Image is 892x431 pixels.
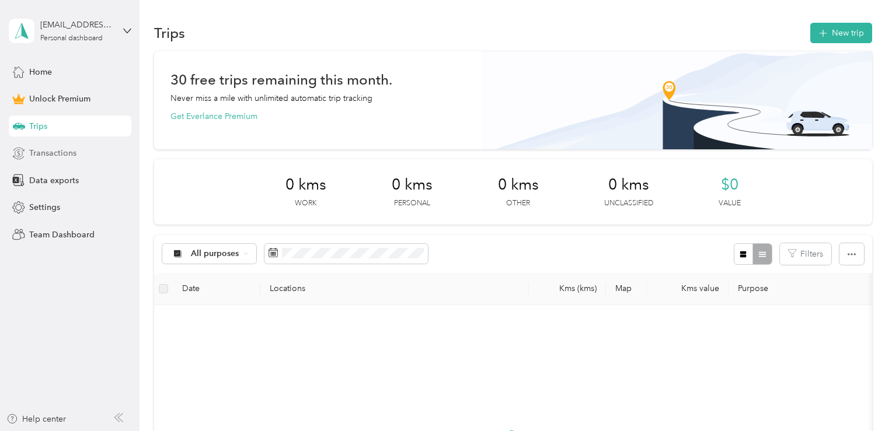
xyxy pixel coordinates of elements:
h1: 30 free trips remaining this month. [170,73,392,86]
span: Settings [29,201,60,213]
h1: Trips [154,27,185,39]
iframe: Everlance-gr Chat Button Frame [827,366,892,431]
button: New trip [810,23,872,43]
img: Banner [482,51,872,149]
p: Unclassified [604,198,653,209]
button: Help center [6,413,66,425]
div: Personal dashboard [40,35,103,42]
span: 0 kms [392,176,433,194]
p: Personal [394,198,430,209]
button: Get Everlance Premium [170,110,257,122]
span: Unlock Premium [29,93,90,105]
p: Value [719,198,741,209]
span: 0 kms [285,176,326,194]
span: Home [29,66,52,78]
span: Transactions [29,147,76,159]
span: Data exports [29,174,79,187]
span: Trips [29,120,47,132]
span: Team Dashboard [29,229,95,241]
span: $0 [721,176,738,194]
div: [EMAIL_ADDRESS][DOMAIN_NAME] [40,19,113,31]
th: Purpose [729,273,892,305]
th: Map [606,273,647,305]
button: Filters [780,243,831,265]
th: Kms (kms) [529,273,606,305]
p: Work [295,198,316,209]
th: Date [173,273,260,305]
p: Never miss a mile with unlimited automatic trip tracking [170,92,372,104]
p: Other [506,198,530,209]
span: All purposes [191,250,239,258]
th: Kms value [647,273,729,305]
th: Locations [260,273,529,305]
span: 0 kms [498,176,539,194]
span: 0 kms [608,176,649,194]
